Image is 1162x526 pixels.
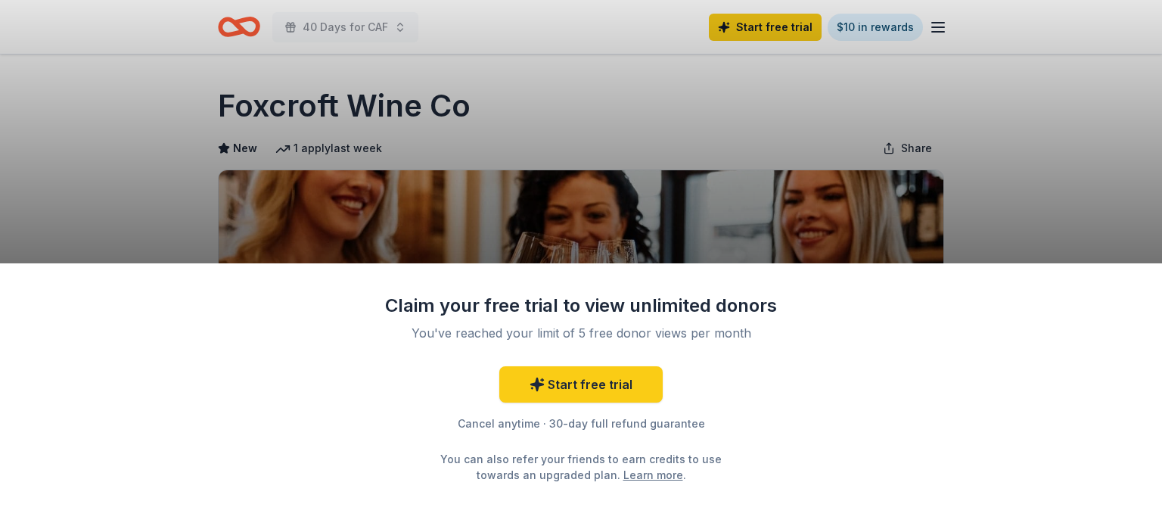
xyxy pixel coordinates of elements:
[499,366,663,403] a: Start free trial
[623,467,683,483] a: Learn more
[384,415,778,433] div: Cancel anytime · 30-day full refund guarantee
[402,324,760,342] div: You've reached your limit of 5 free donor views per month
[427,451,735,483] div: You can also refer your friends to earn credits to use towards an upgraded plan. .
[384,294,778,318] div: Claim your free trial to view unlimited donors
